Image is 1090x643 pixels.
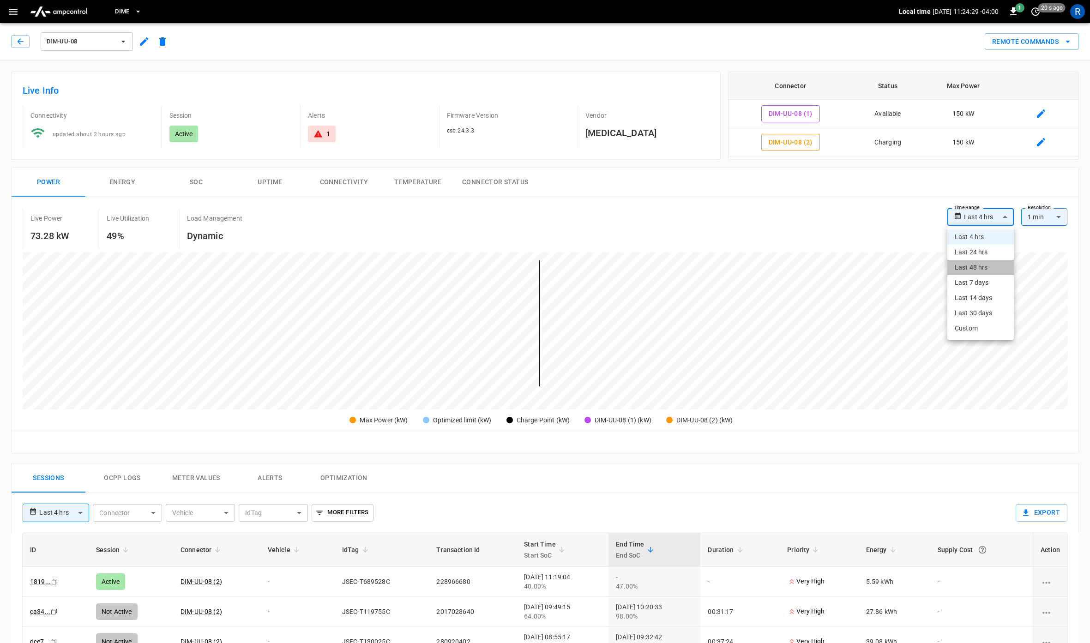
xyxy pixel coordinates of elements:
[947,306,1014,321] li: Last 30 days
[947,260,1014,275] li: Last 48 hrs
[947,245,1014,260] li: Last 24 hrs
[947,229,1014,245] li: Last 4 hrs
[947,321,1014,336] li: Custom
[947,275,1014,290] li: Last 7 days
[947,290,1014,306] li: Last 14 days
